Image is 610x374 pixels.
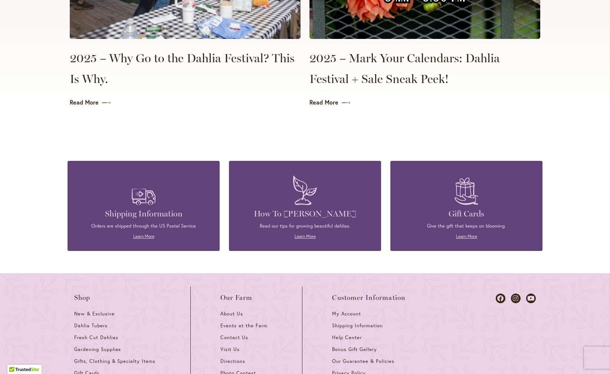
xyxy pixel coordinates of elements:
[332,311,361,317] span: My Account
[332,294,406,301] span: Customer Information
[401,223,531,229] p: Give the gift that keeps on blooming.
[74,346,121,353] span: Gardening Supplies
[401,209,531,219] h4: Gift Cards
[456,234,477,239] a: Learn More
[526,294,536,303] a: Dahlias on Youtube
[332,322,383,329] span: Shipping Information
[220,311,243,317] span: About Us
[133,234,154,239] a: Learn More
[74,294,91,301] span: Shop
[496,294,505,303] a: Dahlias on Facebook
[74,311,115,317] span: New & Exclusive
[309,48,540,89] a: 2025 – Mark Your Calendars: Dahlia Festival + Sale Sneak Peek!
[240,209,370,219] h4: How To [PERSON_NAME]
[79,223,209,229] p: Orders are shipped through the US Postal Service
[220,322,267,329] span: Events at the Farm
[240,223,370,229] p: Read our tips for growing beautiful dahlias.
[295,234,316,239] a: Learn More
[309,98,540,107] a: Read More
[220,346,240,353] span: Visit Us
[220,334,248,341] span: Contact Us
[74,322,108,329] span: Dahlia Tubers
[511,294,521,303] a: Dahlias on Instagram
[70,98,301,107] a: Read More
[79,209,209,219] h4: Shipping Information
[332,346,377,353] span: Bonus Gift Gallery
[332,334,362,341] span: Help Center
[74,334,118,341] span: Fresh Cut Dahlias
[70,48,301,89] a: 2025 – Why Go to the Dahlia Festival? This Is Why.
[220,294,252,301] span: Our Farm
